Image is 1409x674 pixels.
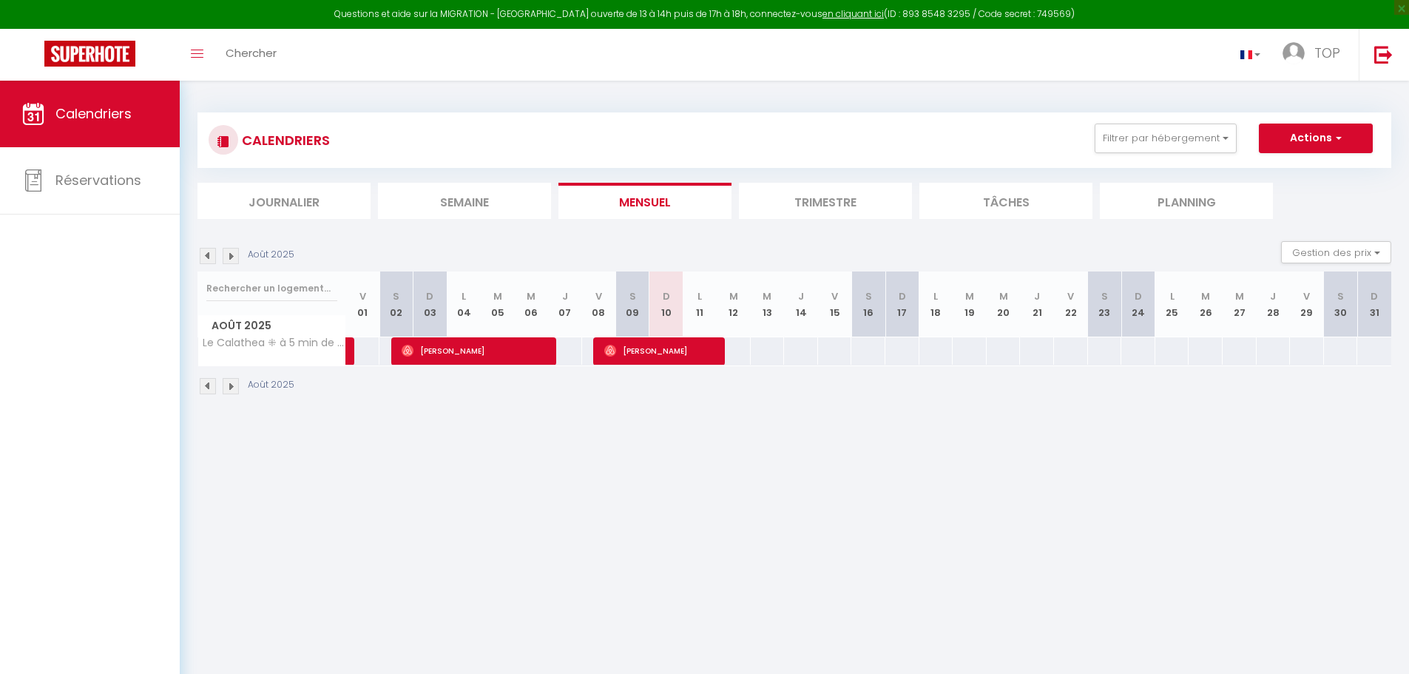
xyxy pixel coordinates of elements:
[548,272,582,337] th: 07
[55,104,132,123] span: Calendriers
[717,272,751,337] th: 12
[1290,272,1324,337] th: 29
[595,289,602,303] abbr: V
[784,272,818,337] th: 14
[214,29,288,81] a: Chercher
[1235,289,1244,303] abbr: M
[562,289,568,303] abbr: J
[1020,272,1054,337] th: 21
[346,272,380,337] th: 01
[1101,289,1108,303] abbr: S
[965,289,974,303] abbr: M
[1314,44,1340,62] span: TOP
[919,272,953,337] th: 18
[402,337,549,365] span: [PERSON_NAME]
[899,289,906,303] abbr: D
[933,289,938,303] abbr: L
[527,289,535,303] abbr: M
[1357,272,1391,337] th: 31
[763,289,771,303] abbr: M
[831,289,838,303] abbr: V
[197,183,371,219] li: Journalier
[953,272,987,337] th: 19
[822,7,884,20] a: en cliquant ici
[1100,183,1273,219] li: Planning
[206,275,337,302] input: Rechercher un logement...
[649,272,683,337] th: 10
[683,272,717,337] th: 11
[1034,289,1040,303] abbr: J
[697,289,702,303] abbr: L
[1374,45,1393,64] img: logout
[1121,272,1155,337] th: 24
[798,289,804,303] abbr: J
[248,248,294,262] p: Août 2025
[1054,272,1088,337] th: 22
[379,272,413,337] th: 02
[248,378,294,392] p: Août 2025
[1155,272,1189,337] th: 25
[1283,42,1305,64] img: ...
[359,289,366,303] abbr: V
[1189,272,1223,337] th: 26
[514,272,548,337] th: 06
[1223,272,1257,337] th: 27
[44,41,135,67] img: Super Booking
[582,272,616,337] th: 08
[1270,289,1276,303] abbr: J
[378,183,551,219] li: Semaine
[1067,289,1074,303] abbr: V
[1201,289,1210,303] abbr: M
[1303,289,1310,303] abbr: V
[987,272,1021,337] th: 20
[1259,124,1373,153] button: Actions
[462,289,466,303] abbr: L
[393,289,399,303] abbr: S
[1095,124,1237,153] button: Filtrer par hébergement
[413,272,447,337] th: 03
[447,272,481,337] th: 04
[1271,29,1359,81] a: ... TOP
[481,272,515,337] th: 05
[615,272,649,337] th: 09
[1324,272,1358,337] th: 30
[1135,289,1142,303] abbr: D
[629,289,636,303] abbr: S
[198,315,345,337] span: Août 2025
[865,289,872,303] abbr: S
[493,289,502,303] abbr: M
[663,289,670,303] abbr: D
[558,183,731,219] li: Mensuel
[1281,241,1391,263] button: Gestion des prix
[1088,272,1122,337] th: 23
[851,272,885,337] th: 16
[739,183,912,219] li: Trimestre
[1337,289,1344,303] abbr: S
[999,289,1008,303] abbr: M
[1170,289,1175,303] abbr: L
[1257,272,1291,337] th: 28
[426,289,433,303] abbr: D
[226,45,277,61] span: Chercher
[729,289,738,303] abbr: M
[238,124,330,157] h3: CALENDRIERS
[55,171,141,189] span: Réservations
[818,272,852,337] th: 15
[885,272,919,337] th: 17
[200,337,348,348] span: Le Calathea ⁜ à 5 min de Disney et 25min de [GEOGRAPHIC_DATA]
[751,272,785,337] th: 13
[1371,289,1378,303] abbr: D
[919,183,1092,219] li: Tâches
[604,337,717,365] span: [PERSON_NAME]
